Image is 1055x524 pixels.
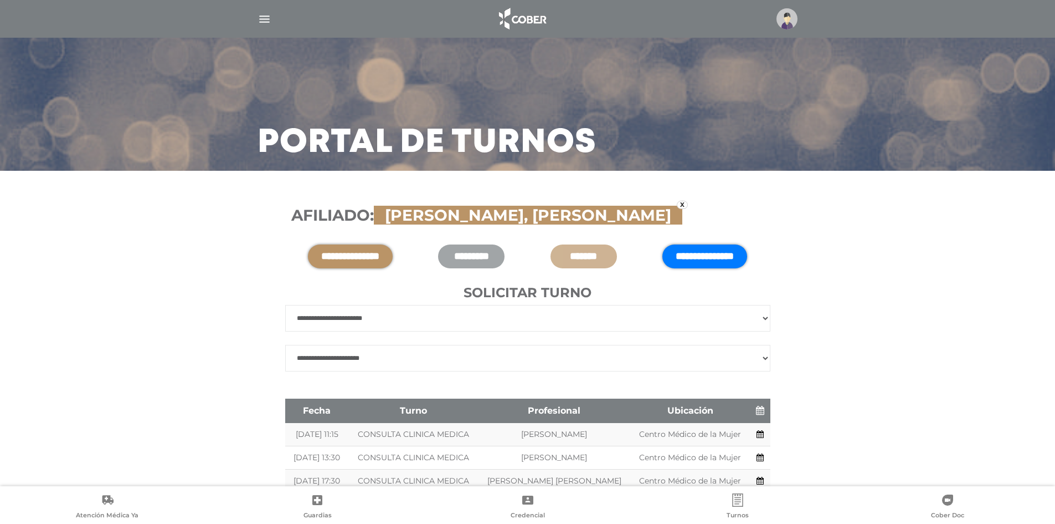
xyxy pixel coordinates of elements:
td: Centro Médico de la Mujer [631,446,750,470]
td: Centro Médico de la Mujer [631,423,750,446]
span: Credencial [511,511,545,521]
img: logo_cober_home-white.png [493,6,551,32]
a: Agendar turno [756,452,764,462]
td: CONSULTA CLINICA MEDICA [349,446,478,470]
th: Turno [349,399,478,423]
a: Cober Doc [843,494,1053,522]
th: Profesional [478,399,631,423]
td: CONSULTA CLINICA MEDICA [349,470,478,493]
th: Ubicación [631,399,750,423]
td: [PERSON_NAME] [478,446,631,470]
a: Guardias [212,494,422,522]
td: CONSULTA CLINICA MEDICA [349,423,478,446]
a: Credencial [423,494,632,522]
a: Agendar turno [756,429,764,439]
a: Turnos [632,494,842,522]
a: x [677,201,688,209]
td: [DATE] 17:30 [285,470,349,493]
span: Guardias [303,511,332,521]
img: Cober_menu-lines-white.svg [258,12,271,26]
td: Centro Médico de la Mujer [631,470,750,493]
span: [PERSON_NAME], [PERSON_NAME] [379,206,677,225]
span: Turnos [727,511,749,521]
td: [DATE] 11:15 [285,423,349,446]
span: Atención Médica Ya [76,511,138,521]
h3: Portal de turnos [258,129,596,157]
a: Agendar turno [756,476,764,486]
h4: Solicitar turno [285,285,770,301]
h3: Afiliado: [291,206,764,225]
a: Atención Médica Ya [2,494,212,522]
th: Fecha [285,399,349,423]
span: Cober Doc [931,511,964,521]
td: [PERSON_NAME] [478,423,631,446]
td: [PERSON_NAME] [PERSON_NAME] [478,470,631,493]
img: profile-placeholder.svg [776,8,797,29]
td: [DATE] 13:30 [285,446,349,470]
